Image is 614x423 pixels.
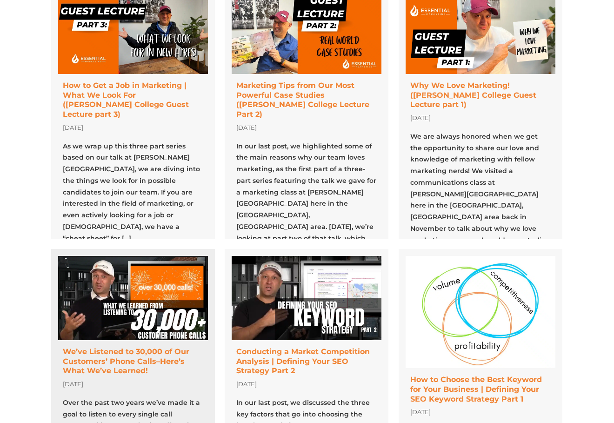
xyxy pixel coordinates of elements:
span: [DATE] [410,408,431,416]
span: [DATE] [63,380,83,388]
span: [DATE] [63,124,83,131]
span: [DATE] [410,114,431,121]
span: [DATE] [236,380,257,388]
span: [DATE] [236,124,257,131]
